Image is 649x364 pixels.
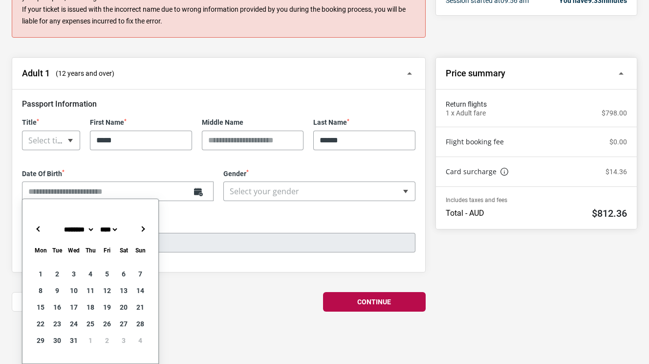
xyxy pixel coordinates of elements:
[132,245,149,256] div: Sunday
[224,182,414,201] span: Select your gender
[99,245,115,256] div: Friday
[32,266,49,282] div: 1
[82,332,99,349] div: 1
[22,68,50,79] h2: Adult 1
[49,316,65,332] div: 23
[609,138,627,146] p: $0.00
[230,186,299,197] span: Select your gender
[446,109,486,117] p: 1 x Adult fare
[65,332,82,349] div: 31
[82,299,99,316] div: 18
[56,68,114,78] span: (12 years and over)
[132,299,149,316] div: 21
[99,282,115,299] div: 12
[28,135,66,146] span: Select title
[115,316,132,332] div: 27
[446,68,505,79] h2: Price summary
[32,316,49,332] div: 22
[90,118,192,127] label: First Name
[32,223,44,235] button: ←
[22,221,415,229] label: Email Address
[137,223,149,235] button: →
[65,266,82,282] div: 3
[12,58,425,90] button: Adult 1 (12 years and over)
[49,245,65,256] div: Tuesday
[99,299,115,316] div: 19
[202,118,303,127] label: Middle Name
[99,316,115,332] div: 26
[22,118,80,127] label: Title
[32,245,49,256] div: Monday
[99,332,115,349] div: 2
[22,170,214,178] label: Date Of Birth
[22,131,80,150] span: Select title
[22,131,80,150] span: Select title
[49,266,65,282] div: 2
[223,170,415,178] label: Gender
[446,208,484,218] p: Total - AUD
[115,332,132,349] div: 3
[32,282,49,299] div: 8
[82,282,99,299] div: 11
[49,282,65,299] div: 9
[446,197,627,204] p: Includes taxes and fees
[65,282,82,299] div: 10
[115,299,132,316] div: 20
[313,118,415,127] label: Last Name
[32,299,49,316] div: 15
[592,207,627,219] h2: $812.36
[446,167,508,177] a: Card surcharge
[323,292,426,312] button: Continue
[446,137,504,147] a: Flight booking fee
[446,99,627,109] span: Return flights
[65,299,82,316] div: 17
[115,266,132,282] div: 6
[12,292,114,312] button: Back
[65,316,82,332] div: 24
[32,332,49,349] div: 29
[115,245,132,256] div: Saturday
[132,316,149,332] div: 28
[436,58,637,90] button: Price summary
[606,168,627,176] p: $14.36
[82,266,99,282] div: 4
[602,109,627,117] p: $798.00
[132,332,149,349] div: 4
[65,245,82,256] div: Wednesday
[132,266,149,282] div: 7
[99,266,115,282] div: 5
[82,245,99,256] div: Thursday
[22,99,415,109] h3: Passport Information
[223,182,415,201] span: Select your gender
[115,282,132,299] div: 13
[49,299,65,316] div: 16
[82,316,99,332] div: 25
[132,282,149,299] div: 14
[49,332,65,349] div: 30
